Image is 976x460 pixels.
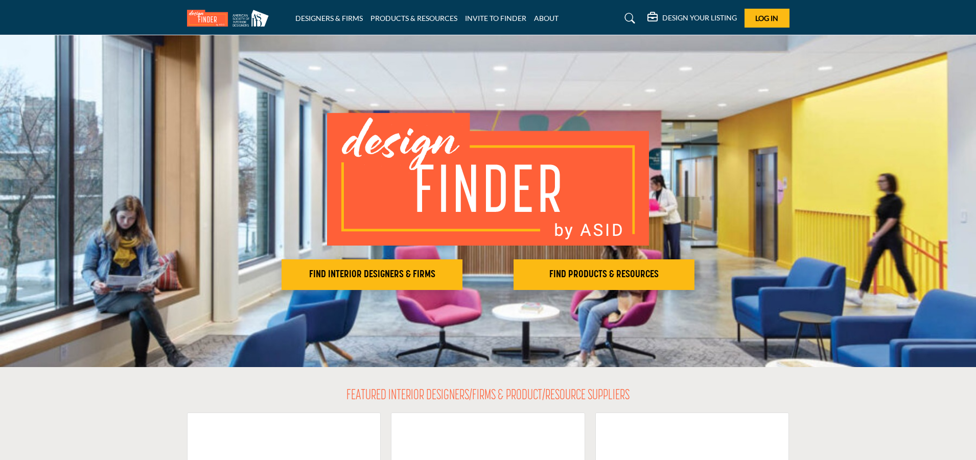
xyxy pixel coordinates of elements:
[615,10,642,27] a: Search
[662,13,737,22] h5: DESIGN YOUR LISTING
[346,388,630,405] h2: FEATURED INTERIOR DESIGNERS/FIRMS & PRODUCT/RESOURCE SUPPLIERS
[187,10,274,27] img: Site Logo
[295,14,363,22] a: DESIGNERS & FIRMS
[370,14,457,22] a: PRODUCTS & RESOURCES
[514,259,694,290] button: FIND PRODUCTS & RESOURCES
[285,269,459,281] h2: FIND INTERIOR DESIGNERS & FIRMS
[517,269,691,281] h2: FIND PRODUCTS & RESOURCES
[465,14,526,22] a: INVITE TO FINDER
[282,259,462,290] button: FIND INTERIOR DESIGNERS & FIRMS
[327,113,649,246] img: image
[647,12,737,25] div: DESIGN YOUR LISTING
[534,14,559,22] a: ABOUT
[755,14,778,22] span: Log In
[745,9,789,28] button: Log In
